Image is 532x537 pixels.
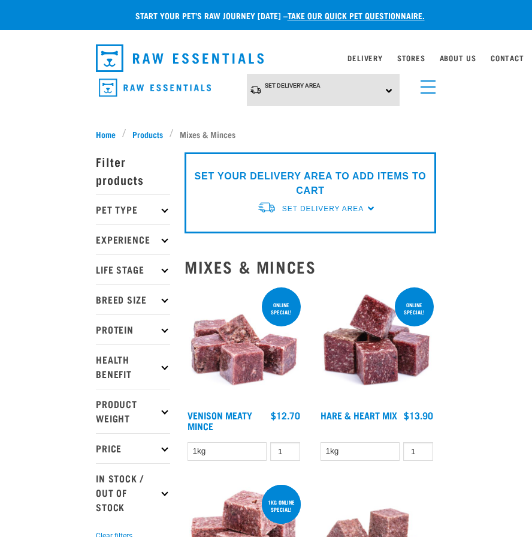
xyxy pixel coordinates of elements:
p: Pet Type [96,194,170,224]
div: $13.90 [404,410,433,421]
a: Hare & Heart Mix [321,412,397,418]
p: Life Stage [96,254,170,284]
span: Set Delivery Area [265,82,321,89]
p: Filter products [96,146,170,194]
img: Raw Essentials Logo [96,44,264,72]
div: ONLINE SPECIAL! [262,296,301,321]
h2: Mixes & Minces [185,257,436,276]
a: Contact [491,56,524,60]
div: $12.70 [271,410,300,421]
a: menu [415,73,436,95]
img: 1117 Venison Meat Mince 01 [185,285,303,404]
span: Set Delivery Area [282,205,364,213]
img: van-moving.png [257,201,276,214]
a: take our quick pet questionnaire. [288,13,425,17]
img: van-moving.png [250,85,262,95]
a: Home [96,128,122,140]
div: ONLINE SPECIAL! [395,296,434,321]
input: 1 [403,442,433,461]
p: Product Weight [96,389,170,433]
p: Health Benefit [96,344,170,389]
p: Experience [96,224,170,254]
span: Home [96,128,116,140]
img: Pile Of Cubed Hare Heart For Pets [318,285,436,404]
nav: dropdown navigation [86,40,446,77]
p: Breed Size [96,284,170,314]
a: Stores [397,56,425,60]
a: Delivery [347,56,382,60]
p: In Stock / Out Of Stock [96,463,170,522]
p: Protein [96,314,170,344]
img: Raw Essentials Logo [99,79,211,97]
nav: breadcrumbs [96,128,436,140]
input: 1 [270,442,300,461]
p: Price [96,433,170,463]
a: Venison Meaty Mince [188,412,252,428]
a: Products [126,128,170,140]
span: Products [132,128,163,140]
p: SET YOUR DELIVERY AREA TO ADD ITEMS TO CART [194,169,427,198]
div: 1kg online special! [262,493,301,518]
a: About Us [440,56,476,60]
